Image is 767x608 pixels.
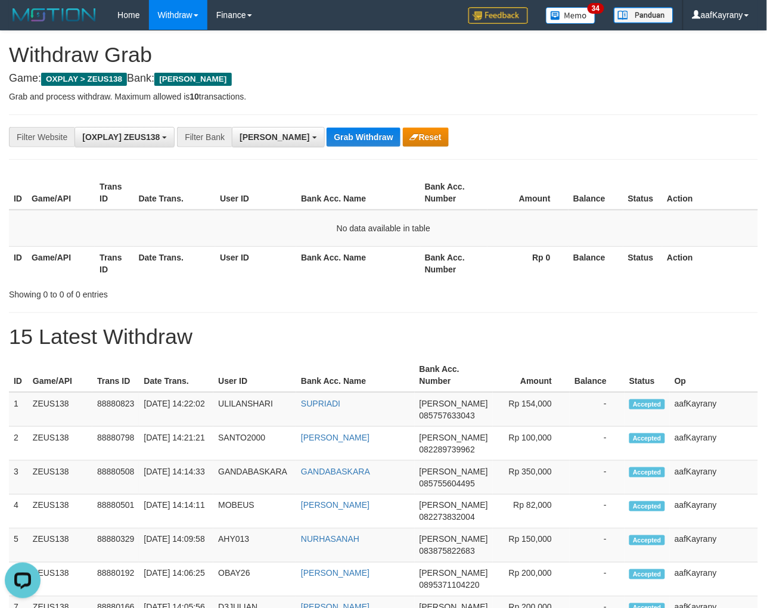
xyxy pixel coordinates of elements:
th: Bank Acc. Number [420,246,488,280]
span: [PERSON_NAME] [154,73,231,86]
button: Open LiveChat chat widget [5,5,41,41]
td: [DATE] 14:14:33 [139,461,213,495]
span: Accepted [629,569,665,579]
td: aafKayrany [670,563,758,597]
td: aafKayrany [670,495,758,529]
td: 88880501 [92,495,139,529]
div: Showing 0 to 0 of 0 entries [9,284,310,300]
td: [DATE] 14:21:21 [139,427,213,461]
p: Grab and process withdraw. Maximum allowed is transactions. [9,91,758,103]
th: ID [9,358,28,392]
td: ZEUS138 [28,563,92,597]
th: ID [9,176,27,210]
th: Amount [487,176,569,210]
span: Copy 085757633043 to clipboard [420,411,475,420]
img: Button%20Memo.svg [546,7,596,24]
th: Amount [493,358,570,392]
td: aafKayrany [670,461,758,495]
td: - [570,461,625,495]
td: [DATE] 14:06:25 [139,563,213,597]
td: - [570,529,625,563]
td: ZEUS138 [28,461,92,495]
th: Status [623,176,663,210]
td: Rp 100,000 [493,427,570,461]
span: Copy 085755604495 to clipboard [420,479,475,488]
span: Accepted [629,467,665,477]
td: 1 [9,392,28,427]
strong: 10 [190,92,199,101]
th: Trans ID [95,246,133,280]
th: Date Trans. [134,246,216,280]
a: [PERSON_NAME] [301,569,369,578]
th: Bank Acc. Number [415,358,493,392]
span: Accepted [629,433,665,443]
td: ZEUS138 [28,529,92,563]
td: Rp 154,000 [493,392,570,427]
th: Game/API [27,176,95,210]
a: GANDABASKARA [301,467,370,476]
td: [DATE] 14:09:58 [139,529,213,563]
th: Bank Acc. Name [296,358,415,392]
td: ZEUS138 [28,392,92,427]
span: [PERSON_NAME] [420,569,488,578]
td: 88880798 [92,427,139,461]
th: Bank Acc. Name [296,246,420,280]
span: OXPLAY > ZEUS138 [41,73,127,86]
td: aafKayrany [670,392,758,427]
th: User ID [215,246,296,280]
button: [PERSON_NAME] [232,127,324,147]
td: ULILANSHARI [213,392,296,427]
th: Balance [570,358,625,392]
h1: 15 Latest Withdraw [9,325,758,349]
th: ID [9,246,27,280]
td: MOBEUS [213,495,296,529]
th: Balance [569,246,623,280]
td: [DATE] 14:22:02 [139,392,213,427]
td: Rp 350,000 [493,461,570,495]
td: 4 [9,495,28,529]
th: Bank Acc. Name [296,176,420,210]
span: Copy 082273832004 to clipboard [420,513,475,522]
a: NURHASANAH [301,535,359,544]
td: OBAY26 [213,563,296,597]
td: 88880192 [92,563,139,597]
td: 88880823 [92,392,139,427]
img: MOTION_logo.png [9,6,100,24]
th: Action [662,176,758,210]
th: Trans ID [92,358,139,392]
td: SANTO2000 [213,427,296,461]
td: No data available in table [9,210,758,247]
td: 88880329 [92,529,139,563]
h4: Game: Bank: [9,73,758,85]
span: [PERSON_NAME] [420,535,488,544]
td: 5 [9,529,28,563]
img: panduan.png [614,7,673,23]
span: Accepted [629,535,665,545]
td: Rp 82,000 [493,495,570,529]
th: Status [623,246,663,280]
th: Status [625,358,670,392]
span: 34 [588,3,604,14]
td: ZEUS138 [28,495,92,529]
td: aafKayrany [670,427,758,461]
td: aafKayrany [670,529,758,563]
div: Filter Website [9,127,74,147]
th: User ID [213,358,296,392]
th: Rp 0 [487,246,569,280]
span: [PERSON_NAME] [420,433,488,442]
td: Rp 150,000 [493,529,570,563]
button: Reset [403,128,449,147]
th: User ID [215,176,296,210]
span: [PERSON_NAME] [420,501,488,510]
a: [PERSON_NAME] [301,433,369,442]
td: ZEUS138 [28,427,92,461]
span: [PERSON_NAME] [240,132,309,142]
span: Accepted [629,399,665,410]
th: Game/API [28,358,92,392]
th: Balance [569,176,623,210]
th: Op [670,358,758,392]
a: SUPRIADI [301,399,340,408]
span: [PERSON_NAME] [420,467,488,476]
td: - [570,392,625,427]
span: Copy 083875822683 to clipboard [420,547,475,556]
